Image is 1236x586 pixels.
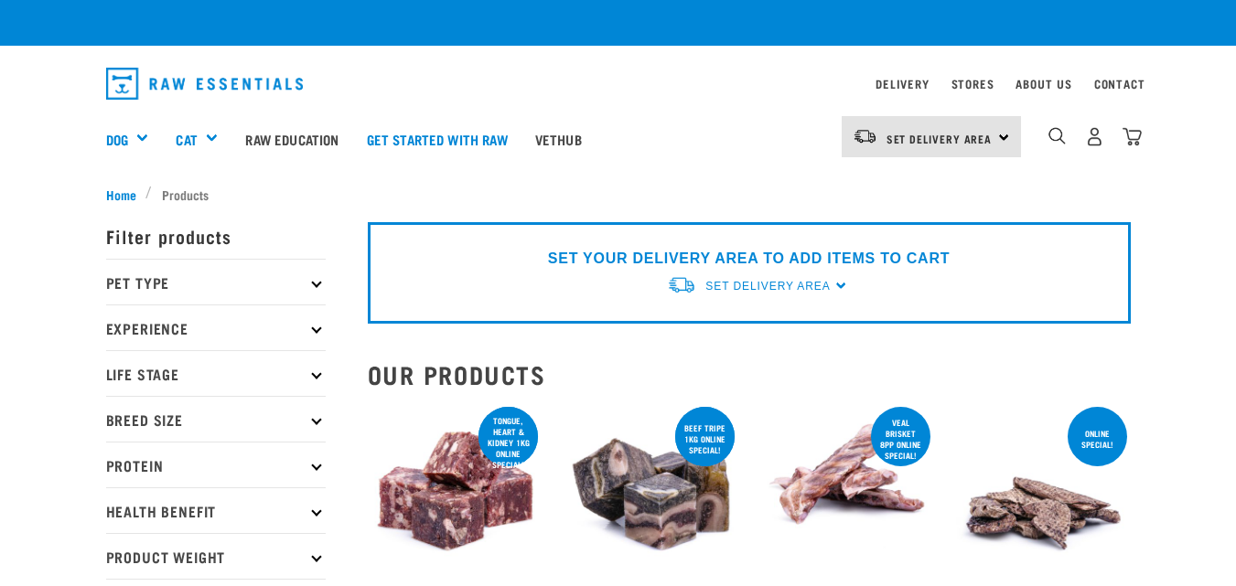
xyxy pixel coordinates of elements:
[876,80,929,87] a: Delivery
[353,102,521,176] a: Get started with Raw
[106,350,326,396] p: Life Stage
[106,442,326,487] p: Protein
[106,533,326,579] p: Product Weight
[91,60,1145,107] nav: dropdown navigation
[176,129,197,150] a: Cat
[548,248,950,270] p: SET YOUR DELIVERY AREA TO ADD ITEMS TO CART
[871,409,930,469] div: Veal Brisket 8pp online special!
[368,403,543,578] img: 1167 Tongue Heart Kidney Mix 01
[106,129,128,150] a: Dog
[106,304,326,350] p: Experience
[478,407,538,478] div: Tongue, Heart & Kidney 1kg online special!
[1068,420,1127,458] div: ONLINE SPECIAL!
[951,80,994,87] a: Stores
[1048,127,1066,144] img: home-icon-1@2x.png
[887,135,993,142] span: Set Delivery Area
[368,360,1131,389] h2: Our Products
[106,396,326,442] p: Breed Size
[1094,80,1145,87] a: Contact
[675,414,735,463] div: Beef tripe 1kg online special!
[521,102,596,176] a: Vethub
[956,403,1131,578] img: 1303 Lamb Lung Slices 01
[106,213,326,259] p: Filter products
[106,185,136,204] span: Home
[106,259,326,304] p: Pet Type
[1016,80,1071,87] a: About Us
[705,280,830,293] span: Set Delivery Area
[564,403,738,578] img: 1044 Green Tripe Beef
[760,403,935,578] img: 1207 Veal Brisket 4pp 01
[231,102,352,176] a: Raw Education
[106,185,146,204] a: Home
[853,128,877,144] img: van-moving.png
[106,185,1131,204] nav: breadcrumbs
[106,487,326,533] p: Health Benefit
[106,68,304,100] img: Raw Essentials Logo
[667,275,696,294] img: van-moving.png
[1123,127,1142,146] img: home-icon@2x.png
[1085,127,1104,146] img: user.png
